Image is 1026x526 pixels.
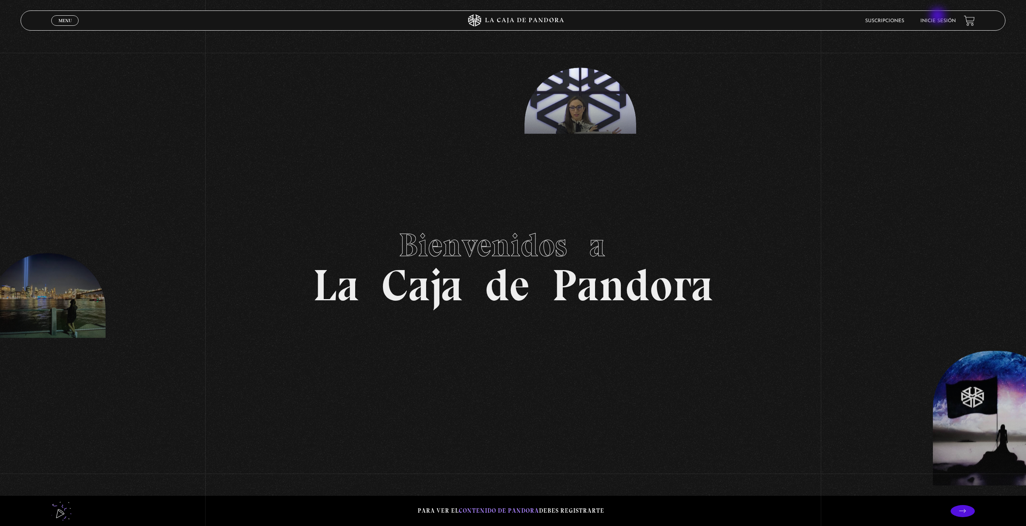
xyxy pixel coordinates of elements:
h1: La Caja de Pandora [313,219,713,308]
span: contenido de Pandora [459,507,539,514]
span: Cerrar [56,25,75,31]
a: View your shopping cart [964,15,975,26]
a: Inicie sesión [920,19,956,23]
span: Menu [58,18,72,23]
a: Suscripciones [865,19,904,23]
p: Para ver el debes registrarte [418,505,604,516]
span: Bienvenidos a [399,226,628,264]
